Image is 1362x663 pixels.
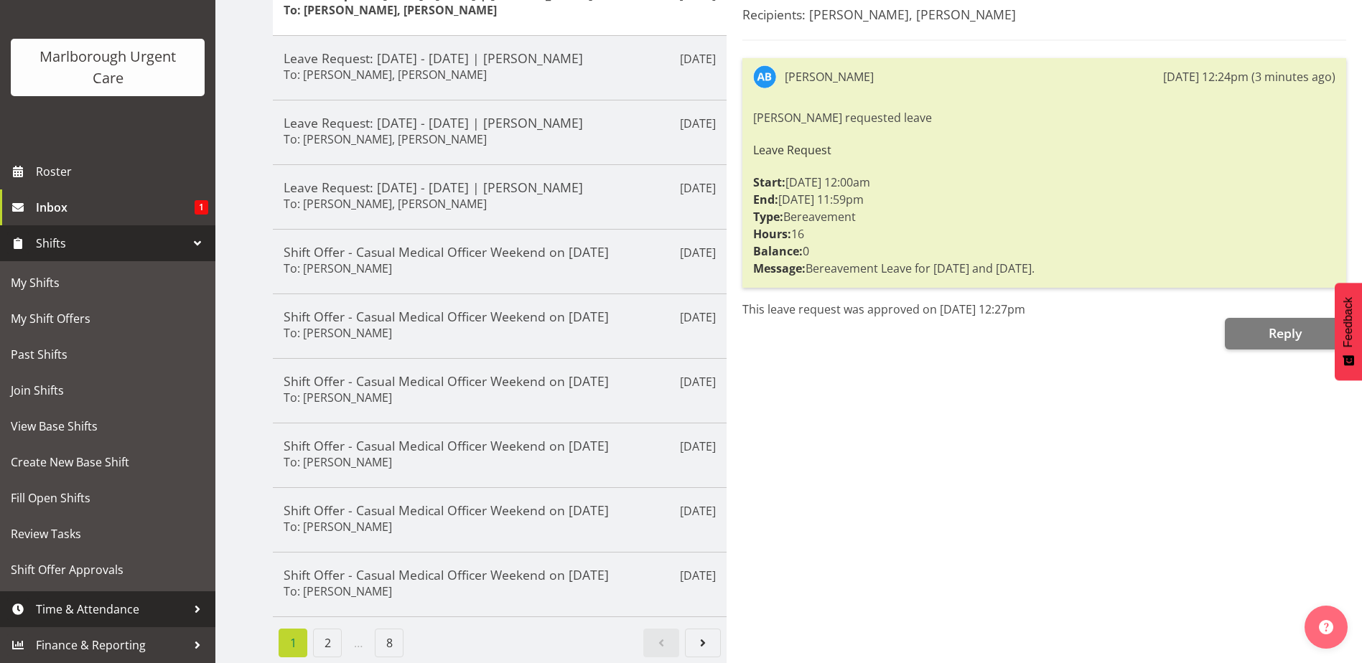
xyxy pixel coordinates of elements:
h5: Leave Request: [DATE] - [DATE] | [PERSON_NAME] [284,179,716,195]
img: help-xxl-2.png [1319,620,1333,634]
a: Shift Offer Approvals [4,552,212,588]
p: [DATE] [680,502,716,519]
img: andrew-brooks11834.jpg [753,65,776,88]
h6: To: [PERSON_NAME], [PERSON_NAME] [284,3,497,17]
a: Next page [685,629,721,657]
strong: Start: [753,174,785,190]
p: [DATE] [680,179,716,197]
h6: To: [PERSON_NAME], [PERSON_NAME] [284,132,487,146]
span: Create New Base Shift [11,451,205,473]
strong: Type: [753,209,783,225]
p: [DATE] [680,309,716,326]
h6: To: [PERSON_NAME] [284,519,392,534]
a: Previous page [643,629,679,657]
strong: End: [753,192,778,207]
h6: To: [PERSON_NAME] [284,455,392,469]
span: Finance & Reporting [36,634,187,656]
div: [DATE] 12:24pm (3 minutes ago) [1163,68,1335,85]
a: View Base Shifts [4,408,212,444]
p: [DATE] [680,115,716,132]
h5: Leave Request: [DATE] - [DATE] | [PERSON_NAME] [284,115,716,131]
p: [DATE] [680,373,716,390]
p: [DATE] [680,244,716,261]
h5: Shift Offer - Casual Medical Officer Weekend on [DATE] [284,438,716,453]
span: Join Shifts [11,380,205,401]
p: [DATE] [680,438,716,455]
h5: Leave Request: [DATE] - [DATE] | [PERSON_NAME] [284,50,716,66]
a: Page 8. [375,629,404,657]
span: Shift Offer Approvals [11,559,205,580]
span: Inbox [36,197,195,218]
a: Fill Open Shifts [4,480,212,516]
h6: To: [PERSON_NAME], [PERSON_NAME] [284,197,487,211]
a: My Shift Offers [4,301,212,337]
div: [PERSON_NAME] [785,68,874,85]
h6: To: [PERSON_NAME] [284,584,392,598]
a: My Shifts [4,265,212,301]
a: Review Tasks [4,516,212,552]
span: This leave request was approved on [DATE] 12:27pm [742,301,1025,317]
h6: To: [PERSON_NAME] [284,326,392,340]
h6: To: [PERSON_NAME], [PERSON_NAME] [284,67,487,82]
strong: Balance: [753,243,803,259]
span: Fill Open Shifts [11,487,205,509]
span: 1 [195,200,208,215]
span: My Shifts [11,272,205,293]
span: Shifts [36,232,187,254]
h6: To: [PERSON_NAME] [284,390,392,405]
p: [DATE] [680,50,716,67]
button: Reply [1225,318,1346,349]
a: Create New Base Shift [4,444,212,480]
span: Feedback [1342,297,1355,347]
span: Time & Attendance [36,598,187,620]
strong: Message: [753,260,806,276]
p: [DATE] [680,567,716,584]
div: Marlborough Urgent Care [25,46,190,89]
button: Feedback - Show survey [1335,283,1362,380]
a: Page 2. [313,629,342,657]
strong: Hours: [753,226,791,242]
h5: Shift Offer - Casual Medical Officer Weekend on [DATE] [284,567,716,583]
span: Reply [1269,324,1302,342]
h5: Shift Offer - Casual Medical Officer Weekend on [DATE] [284,502,716,518]
h5: Recipients: [PERSON_NAME], [PERSON_NAME] [742,6,1346,22]
h6: To: [PERSON_NAME] [284,261,392,276]
h5: Shift Offer - Casual Medical Officer Weekend on [DATE] [284,373,716,389]
span: Review Tasks [11,523,205,545]
h5: Shift Offer - Casual Medical Officer Weekend on [DATE] [284,309,716,324]
h5: Shift Offer - Casual Medical Officer Weekend on [DATE] [284,244,716,260]
a: Past Shifts [4,337,212,372]
span: My Shift Offers [11,308,205,329]
span: Roster [36,161,208,182]
a: Join Shifts [4,372,212,408]
span: Past Shifts [11,344,205,365]
div: [PERSON_NAME] requested leave [DATE] 12:00am [DATE] 11:59pm Bereavement 16 0 Bereavement Leave fo... [753,105,1335,281]
span: View Base Shifts [11,415,205,437]
h6: Leave Request [753,144,1335,156]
